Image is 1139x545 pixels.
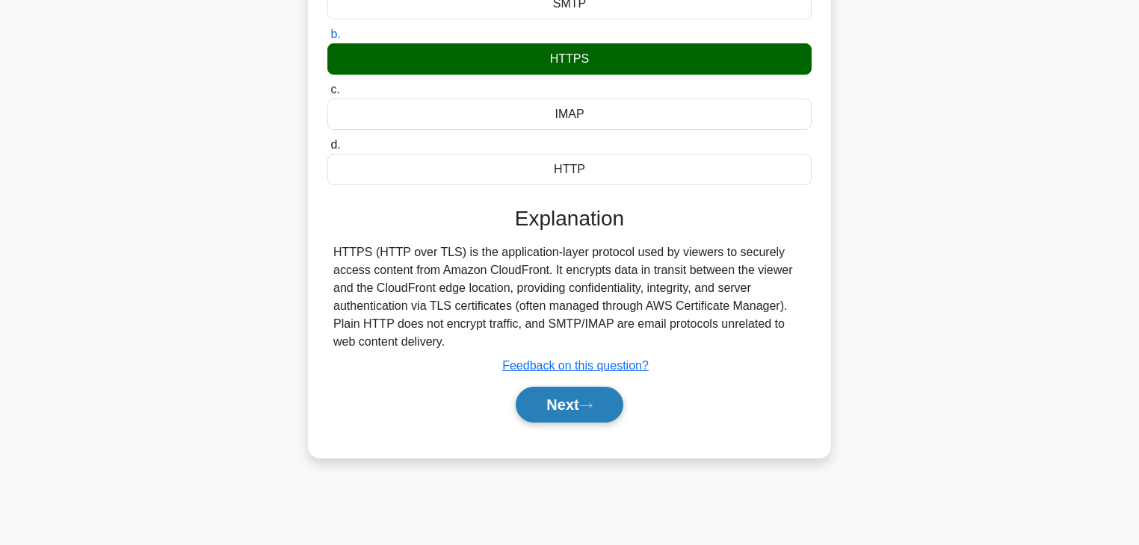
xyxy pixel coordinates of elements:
[502,359,649,372] a: Feedback on this question?
[327,43,812,75] div: HTTPS
[336,206,803,231] h3: Explanation
[330,83,339,96] span: c.
[327,154,812,185] div: HTTP
[330,138,340,151] span: d.
[516,387,623,423] button: Next
[333,243,806,351] div: HTTPS (HTTP over TLS) is the application-layer protocol used by viewers to securely access conten...
[327,99,812,130] div: IMAP
[330,28,340,40] span: b.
